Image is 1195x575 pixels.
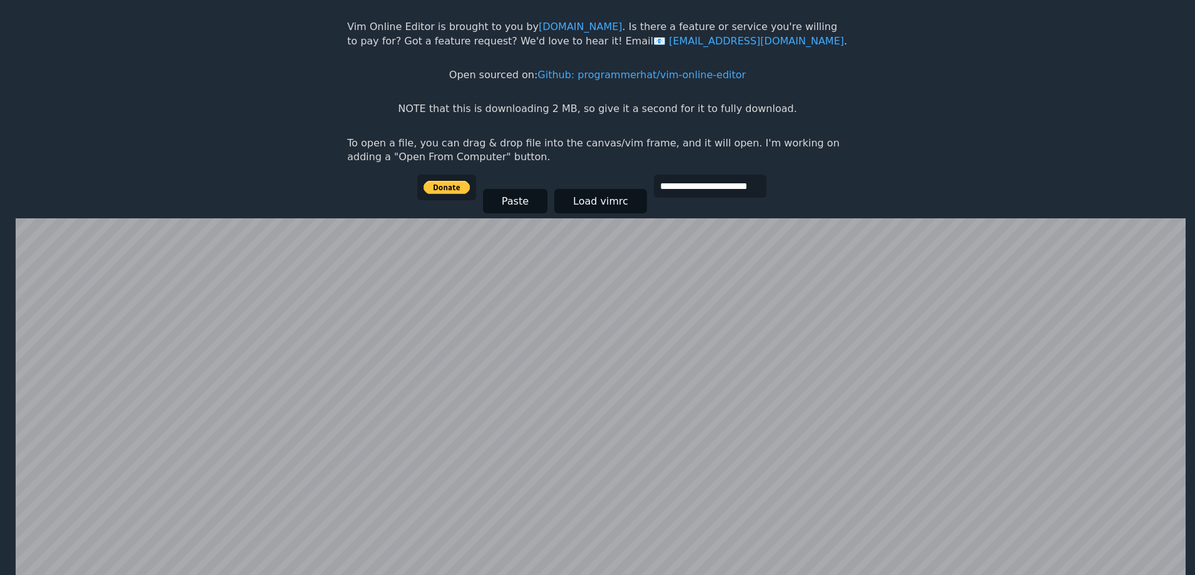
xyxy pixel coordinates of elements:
[554,189,647,213] button: Load vimrc
[347,136,848,165] p: To open a file, you can drag & drop file into the canvas/vim frame, and it will open. I'm working...
[539,21,623,33] a: [DOMAIN_NAME]
[483,189,547,213] button: Paste
[347,20,848,48] p: Vim Online Editor is brought to you by . Is there a feature or service you're willing to pay for?...
[653,35,844,47] a: [EMAIL_ADDRESS][DOMAIN_NAME]
[449,68,746,82] p: Open sourced on:
[537,69,746,81] a: Github: programmerhat/vim-online-editor
[398,102,796,116] p: NOTE that this is downloading 2 MB, so give it a second for it to fully download.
